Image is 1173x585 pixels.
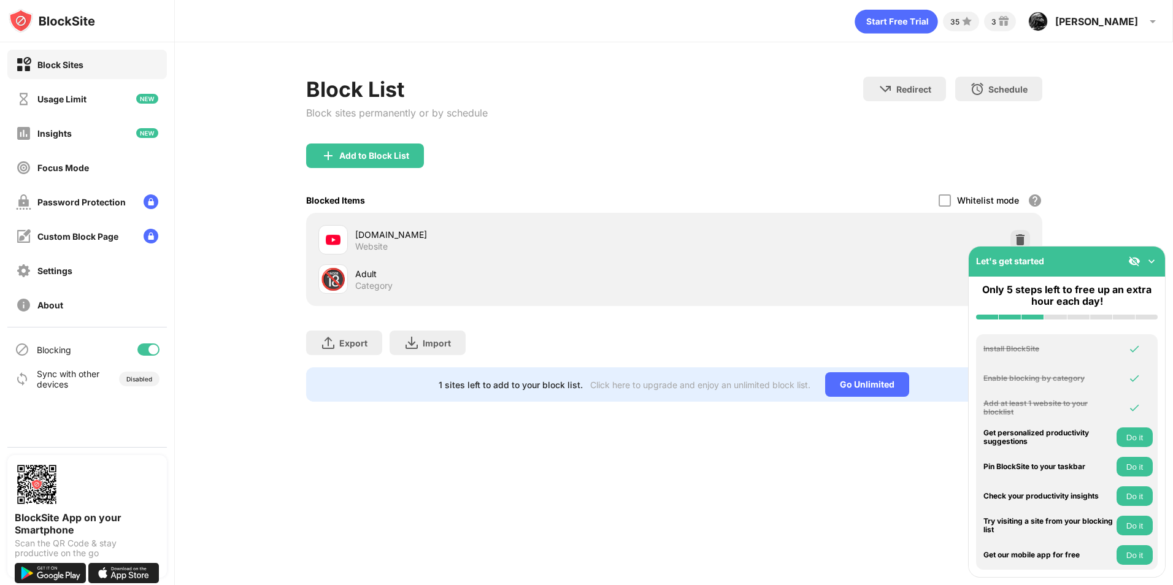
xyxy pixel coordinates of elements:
[37,231,118,242] div: Custom Block Page
[1145,255,1158,267] img: omni-setup-toggle.svg
[9,9,95,33] img: logo-blocksite.svg
[88,563,160,583] img: download-on-the-app-store.svg
[326,232,340,247] img: favicons
[15,538,160,558] div: Scan the QR Code & stay productive on the go
[37,345,71,355] div: Blocking
[1117,486,1153,506] button: Do it
[339,151,409,161] div: Add to Block List
[339,338,367,348] div: Export
[896,84,931,94] div: Redirect
[1128,255,1140,267] img: eye-not-visible.svg
[16,229,31,244] img: customize-block-page-off.svg
[16,57,31,72] img: block-on.svg
[144,229,158,243] img: lock-menu.svg
[1128,372,1140,384] img: omni-check.svg
[15,462,59,507] img: options-page-qr-code.png
[996,14,1011,29] img: reward-small.svg
[983,399,1113,417] div: Add at least 1 website to your blocklist
[126,375,152,383] div: Disabled
[983,345,1113,353] div: Install BlockSite
[37,197,126,207] div: Password Protection
[16,126,31,141] img: insights-off.svg
[957,195,1019,205] div: Whitelist mode
[37,94,87,104] div: Usage Limit
[976,284,1158,307] div: Only 5 steps left to free up an extra hour each day!
[983,517,1113,535] div: Try visiting a site from your blocking list
[1117,516,1153,535] button: Do it
[825,372,909,397] div: Go Unlimited
[423,338,451,348] div: Import
[355,280,393,291] div: Category
[136,94,158,104] img: new-icon.svg
[983,492,1113,500] div: Check your productivity insights
[1117,545,1153,565] button: Do it
[355,241,388,252] div: Website
[976,256,1044,266] div: Let's get started
[1117,427,1153,447] button: Do it
[306,77,488,102] div: Block List
[37,300,63,310] div: About
[991,17,996,26] div: 3
[16,91,31,107] img: time-usage-off.svg
[1128,402,1140,414] img: omni-check.svg
[1117,457,1153,476] button: Do it
[1028,12,1048,31] img: ACg8ocI8EOMAAh0jWdEIx6lPyHQuxCiLLnH--jv80wAmcBbnVR57a1w=s96-c
[983,429,1113,446] div: Get personalized productivity suggestions
[355,228,674,241] div: [DOMAIN_NAME]
[983,462,1113,471] div: Pin BlockSite to your taskbar
[855,9,938,34] div: animation
[983,551,1113,559] div: Get our mobile app for free
[15,563,86,583] img: get-it-on-google-play.svg
[1128,343,1140,355] img: omni-check.svg
[306,195,365,205] div: Blocked Items
[306,107,488,119] div: Block sites permanently or by schedule
[16,297,31,313] img: about-off.svg
[16,194,31,210] img: password-protection-off.svg
[15,342,29,357] img: blocking-icon.svg
[320,267,346,292] div: 🔞
[15,372,29,386] img: sync-icon.svg
[37,266,72,276] div: Settings
[136,128,158,138] img: new-icon.svg
[37,59,83,70] div: Block Sites
[960,14,974,29] img: points-small.svg
[37,162,89,173] div: Focus Mode
[590,380,810,390] div: Click here to upgrade and enjoy an unlimited block list.
[950,17,960,26] div: 35
[439,380,583,390] div: 1 sites left to add to your block list.
[988,84,1028,94] div: Schedule
[1055,15,1138,28] div: [PERSON_NAME]
[144,194,158,209] img: lock-menu.svg
[983,374,1113,383] div: Enable blocking by category
[37,369,100,389] div: Sync with other devices
[355,267,674,280] div: Adult
[16,263,31,278] img: settings-off.svg
[16,160,31,175] img: focus-off.svg
[15,511,160,536] div: BlockSite App on your Smartphone
[37,128,72,139] div: Insights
